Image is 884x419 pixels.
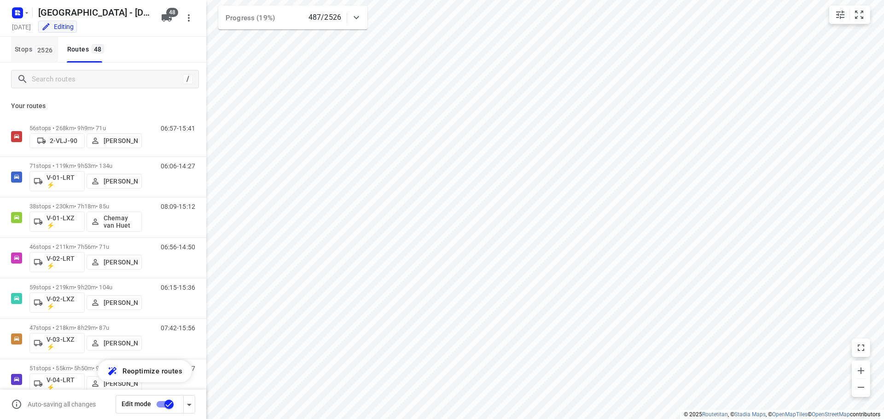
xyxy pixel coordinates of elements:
[161,284,195,291] p: 06:15-15:36
[47,255,81,270] p: V-02-LRT ⚡
[161,324,195,332] p: 07:42-15:56
[122,400,151,408] span: Edit mode
[35,5,154,20] h5: Rename
[218,6,367,29] div: Progress (19%)487/2526
[180,9,198,27] button: More
[157,9,176,27] button: 48
[15,44,58,55] span: Stops
[772,411,808,418] a: OpenMapTiles
[183,74,193,84] div: /
[104,339,138,347] p: [PERSON_NAME]
[29,203,142,210] p: 38 stops • 230km • 7h18m • 85u
[29,162,142,169] p: 71 stops • 119km • 9h53m • 134u
[29,365,142,372] p: 51 stops • 55km • 5h50m • 90u
[92,44,104,53] span: 48
[98,360,192,382] button: Reoptimize routes
[161,243,195,251] p: 06:56-14:50
[29,243,142,250] p: 46 stops • 211km • 7h56m • 71u
[829,6,870,24] div: small contained button group
[29,373,85,394] button: V-04-LRT ⚡
[226,14,275,22] span: Progress (19%)
[8,22,35,32] h5: Project date
[32,72,183,86] input: Search routes
[87,336,142,350] button: [PERSON_NAME]
[29,333,85,353] button: V-03-LXZ ⚡
[122,365,182,377] span: Reoptimize routes
[29,133,85,148] button: 2-VLJ-90
[161,162,195,170] p: 06:06-14:27
[87,295,142,310] button: [PERSON_NAME]
[50,137,77,144] p: 2-VLJ-90
[684,411,880,418] li: © 2025 , © , © © contributors
[47,336,81,350] p: V-03-LXZ ⚡
[47,295,81,310] p: V-02-LXZ ⚡
[87,212,142,232] button: Chemay van Huet
[87,174,142,189] button: [PERSON_NAME]
[812,411,850,418] a: OpenStreetMap
[47,376,81,391] p: V-04-LRT ⚡
[29,171,85,191] button: V-01-LRT ⚡
[161,203,195,210] p: 08:09-15:12
[161,125,195,132] p: 06:57-15:41
[29,284,142,291] p: 59 stops • 219km • 9h20m • 104u
[104,299,138,306] p: [PERSON_NAME]
[47,174,81,189] p: V-01-LRT ⚡
[11,101,195,111] p: Your routes
[104,178,138,185] p: [PERSON_NAME]
[87,255,142,270] button: [PERSON_NAME]
[29,324,142,331] p: 47 stops • 218km • 8h29m • 87u
[166,8,178,17] span: 48
[104,137,138,144] p: [PERSON_NAME]
[87,376,142,391] button: [PERSON_NAME]
[28,401,96,408] p: Auto-saving all changes
[29,293,85,313] button: V-02-LXZ ⚡
[104,214,138,229] p: Chemay van Huet
[831,6,849,24] button: Map settings
[47,214,81,229] p: V-01-LXZ ⚡
[29,252,85,272] button: V-02-LRT ⚡
[104,258,138,266] p: [PERSON_NAME]
[308,12,341,23] p: 487/2526
[29,125,142,132] p: 56 stops • 268km • 9h9m • 71u
[67,44,107,55] div: Routes
[41,22,74,31] div: You are currently in edit mode.
[184,398,195,410] div: Driver app settings
[850,6,868,24] button: Fit zoom
[35,45,55,54] span: 2526
[702,411,728,418] a: Routetitan
[734,411,766,418] a: Stadia Maps
[87,133,142,148] button: [PERSON_NAME]
[29,212,85,232] button: V-01-LXZ ⚡
[104,380,138,387] p: [PERSON_NAME]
